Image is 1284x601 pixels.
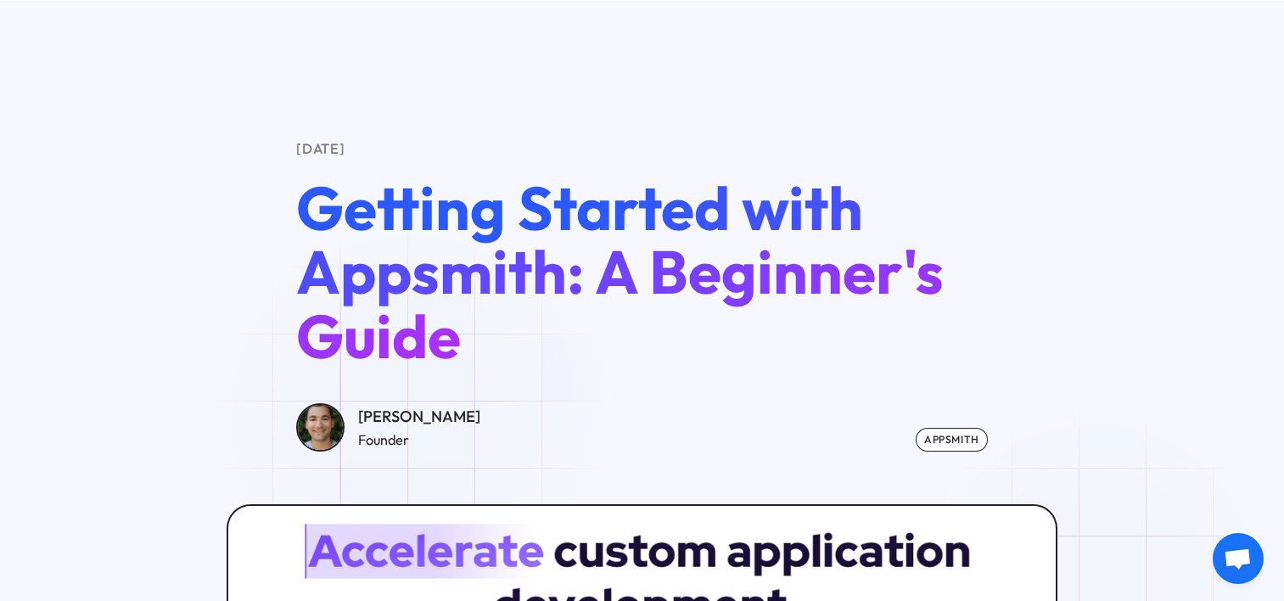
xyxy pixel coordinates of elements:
[296,138,988,159] div: [DATE]
[358,430,480,450] div: Founder
[1213,533,1264,584] a: Aprire la chat
[296,170,944,374] span: Getting Started with Appsmith: A Beginner's Guide
[358,405,480,430] div: [PERSON_NAME]
[916,428,988,452] div: Appsmith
